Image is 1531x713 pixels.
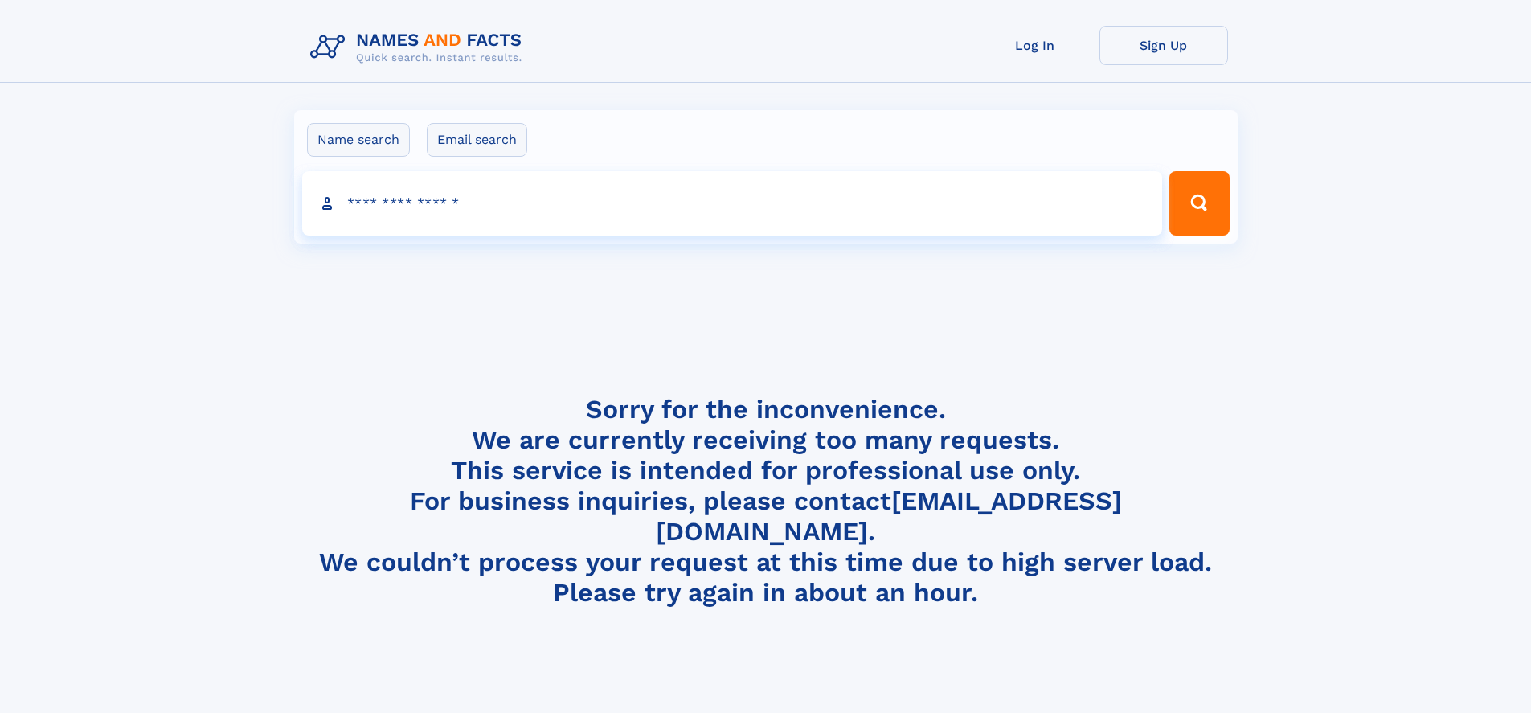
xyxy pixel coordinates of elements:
[656,486,1122,547] a: [EMAIL_ADDRESS][DOMAIN_NAME]
[302,171,1163,236] input: search input
[427,123,527,157] label: Email search
[307,123,410,157] label: Name search
[971,26,1099,65] a: Log In
[304,26,535,69] img: Logo Names and Facts
[1099,26,1228,65] a: Sign Up
[1169,171,1229,236] button: Search Button
[304,394,1228,609] h4: Sorry for the inconvenience. We are currently receiving too many requests. This service is intend...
